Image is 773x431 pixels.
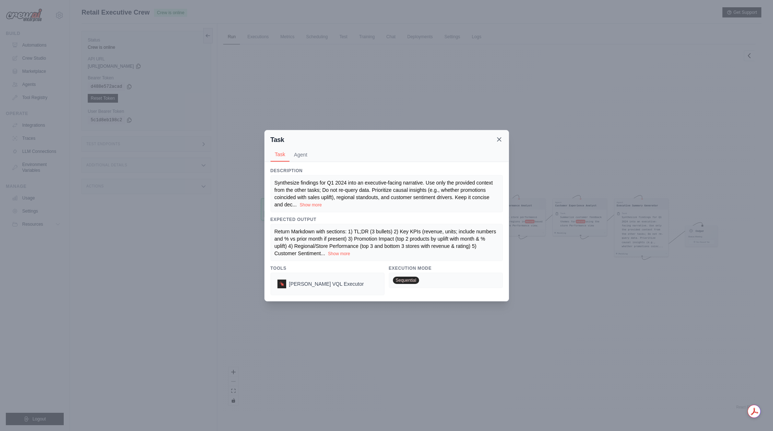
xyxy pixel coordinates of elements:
[389,265,503,271] h3: Execution Mode
[275,229,496,256] span: Return Markdown with sections: 1) TL;DR (3 bullets) 2) Key KPIs (revenue, units; include numbers ...
[275,180,493,207] span: Synthesize findings for Q1 2024 into an executive-facing narrative. Use only the provided context...
[271,135,284,145] h2: Task
[275,228,499,257] div: ...
[300,202,322,208] button: Show more
[271,265,384,271] h3: Tools
[275,179,499,208] div: ...
[271,168,503,174] h3: Description
[289,148,312,162] button: Agent
[289,280,364,288] span: Denodo VQL Executor
[328,251,350,257] button: Show more
[271,217,503,222] h3: Expected Output
[737,396,773,431] iframe: Chat Widget
[271,148,290,162] button: Task
[393,277,419,284] span: Sequential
